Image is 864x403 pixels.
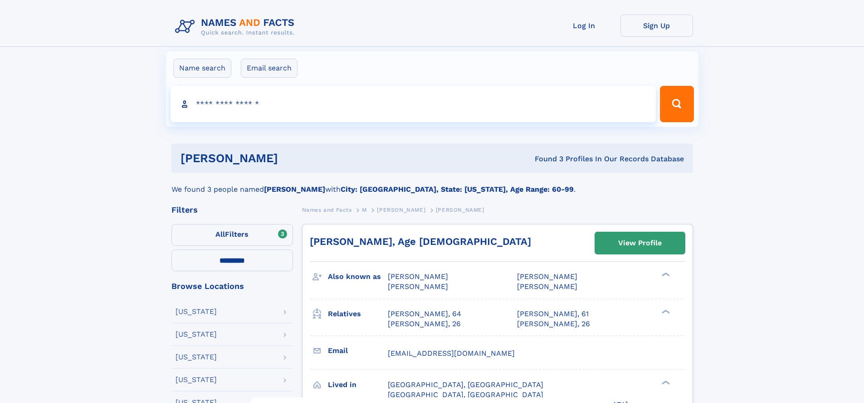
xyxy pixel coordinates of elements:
[328,306,388,322] h3: Relatives
[171,173,693,195] div: We found 3 people named with .
[328,269,388,284] h3: Also known as
[660,86,693,122] button: Search Button
[328,377,388,393] h3: Lived in
[362,204,367,215] a: M
[659,308,670,314] div: ❯
[517,309,589,319] a: [PERSON_NAME], 61
[176,353,217,361] div: [US_STATE]
[171,282,293,290] div: Browse Locations
[377,204,425,215] a: [PERSON_NAME]
[176,376,217,383] div: [US_STATE]
[595,232,685,254] a: View Profile
[388,349,515,358] span: [EMAIL_ADDRESS][DOMAIN_NAME]
[241,59,298,78] label: Email search
[362,207,367,213] span: M
[517,282,577,291] span: [PERSON_NAME]
[171,206,293,214] div: Filters
[620,15,693,37] a: Sign Up
[310,236,531,247] a: [PERSON_NAME], Age [DEMOGRAPHIC_DATA]
[388,309,461,319] a: [PERSON_NAME], 64
[176,308,217,315] div: [US_STATE]
[388,380,543,389] span: [GEOGRAPHIC_DATA], [GEOGRAPHIC_DATA]
[302,204,352,215] a: Names and Facts
[328,343,388,358] h3: Email
[388,390,543,399] span: [GEOGRAPHIC_DATA], [GEOGRAPHIC_DATA]
[388,272,448,281] span: [PERSON_NAME]
[388,319,461,329] a: [PERSON_NAME], 26
[659,379,670,385] div: ❯
[388,282,448,291] span: [PERSON_NAME]
[659,272,670,278] div: ❯
[406,154,684,164] div: Found 3 Profiles In Our Records Database
[215,230,225,239] span: All
[436,207,484,213] span: [PERSON_NAME]
[548,15,620,37] a: Log In
[176,331,217,338] div: [US_STATE]
[181,153,406,164] h1: [PERSON_NAME]
[171,224,293,246] label: Filters
[171,15,302,39] img: Logo Names and Facts
[171,86,656,122] input: search input
[517,319,590,329] a: [PERSON_NAME], 26
[264,185,325,194] b: [PERSON_NAME]
[173,59,231,78] label: Name search
[341,185,574,194] b: City: [GEOGRAPHIC_DATA], State: [US_STATE], Age Range: 60-99
[517,272,577,281] span: [PERSON_NAME]
[377,207,425,213] span: [PERSON_NAME]
[618,233,662,254] div: View Profile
